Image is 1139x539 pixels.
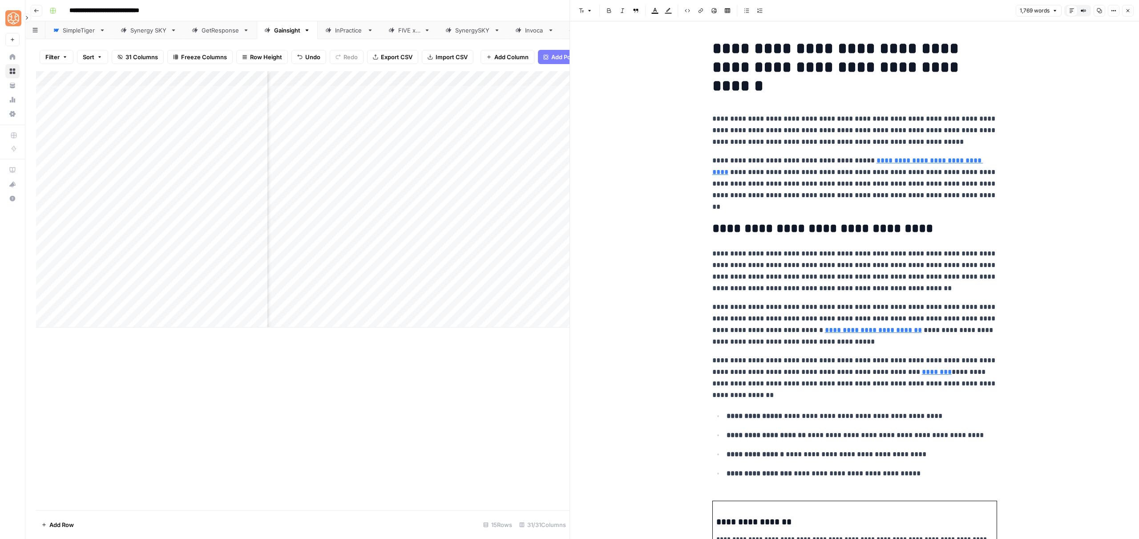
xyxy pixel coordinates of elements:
[250,53,282,61] span: Row Height
[5,50,20,64] a: Home
[318,21,381,39] a: InPractice
[343,53,358,61] span: Redo
[481,50,534,64] button: Add Column
[112,50,164,64] button: 31 Columns
[5,93,20,107] a: Usage
[508,21,561,39] a: Invoca
[335,26,364,35] div: InPractice
[45,53,60,61] span: Filter
[83,53,94,61] span: Sort
[202,26,239,35] div: GetResponse
[113,21,184,39] a: Synergy SKY
[494,53,529,61] span: Add Column
[480,518,516,532] div: 15 Rows
[538,50,605,64] button: Add Power Agent
[236,50,288,64] button: Row Height
[5,7,20,29] button: Workspace: SimpleTiger
[1020,7,1050,15] span: 1,769 words
[257,21,318,39] a: Gainsight
[181,53,227,61] span: Freeze Columns
[436,53,468,61] span: Import CSV
[330,50,364,64] button: Redo
[130,26,167,35] div: Synergy SKY
[6,178,19,191] div: What's new?
[274,26,300,35] div: Gainsight
[40,50,73,64] button: Filter
[398,26,420,35] div: FIVE x 5
[5,107,20,121] a: Settings
[5,10,21,26] img: SimpleTiger Logo
[45,21,113,39] a: SimpleTiger
[5,64,20,78] a: Browse
[49,520,74,529] span: Add Row
[5,78,20,93] a: Your Data
[516,518,569,532] div: 31/31 Columns
[167,50,233,64] button: Freeze Columns
[438,21,508,39] a: SynergySKY
[381,53,412,61] span: Export CSV
[77,50,108,64] button: Sort
[422,50,473,64] button: Import CSV
[291,50,326,64] button: Undo
[525,26,544,35] div: Invoca
[1016,5,1062,16] button: 1,769 words
[551,53,600,61] span: Add Power Agent
[36,518,79,532] button: Add Row
[561,21,635,39] a: EmpowerEMR
[455,26,490,35] div: SynergySKY
[63,26,96,35] div: SimpleTiger
[5,191,20,206] button: Help + Support
[381,21,438,39] a: FIVE x 5
[125,53,158,61] span: 31 Columns
[305,53,320,61] span: Undo
[5,177,20,191] button: What's new?
[184,21,257,39] a: GetResponse
[5,163,20,177] a: AirOps Academy
[367,50,418,64] button: Export CSV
